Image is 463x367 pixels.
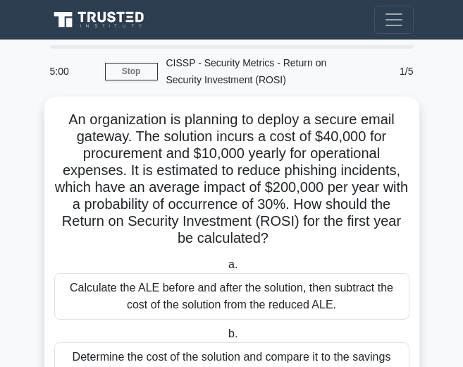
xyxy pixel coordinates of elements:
span: b. [228,327,237,339]
div: 1/5 [359,57,422,85]
a: Stop [105,63,158,80]
div: 5:00 [42,57,105,85]
div: CISSP - Security Metrics - Return on Security Investment (ROSI) [158,49,359,94]
div: Calculate the ALE before and after the solution, then subtract the cost of the solution from the ... [54,273,409,320]
span: a. [228,258,237,270]
button: Toggle navigation [374,6,414,34]
h5: An organization is planning to deploy a secure email gateway. The solution incurs a cost of $40,0... [53,111,411,248]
